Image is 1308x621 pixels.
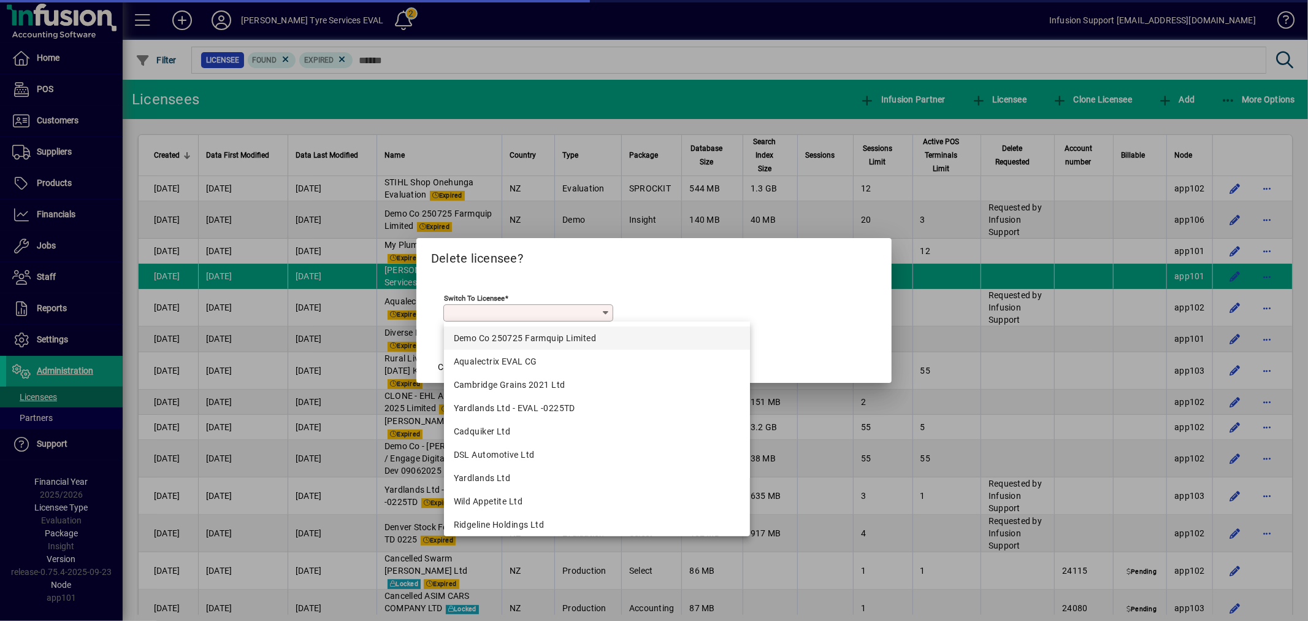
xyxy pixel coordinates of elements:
div: Yardlands Ltd [454,472,741,485]
div: Aqualectrix EVAL CG [454,355,741,368]
mat-option: Aqualectrix EVAL CG [444,350,751,373]
span: Cancel [438,361,464,374]
mat-option: Yardlands Ltd [444,466,751,490]
div: Demo Co 250725 Farmquip Limited [454,332,741,345]
div: Wild Appetite Ltd [454,495,741,508]
div: Cambridge Grains 2021 Ltd [454,379,741,391]
div: DSL Automotive Ltd [454,449,741,461]
button: Cancel [431,356,470,378]
mat-option: Cadquiker Ltd [444,420,751,443]
mat-label: Switch to licensee [444,294,505,303]
mat-option: Demo Co 250725 Farmquip Limited [444,326,751,350]
mat-option: Yardlands Ltd - EVAL -0225TD [444,396,751,420]
mat-option: Ridgeline Holdings Ltd [444,513,751,536]
mat-option: Cambridge Grains 2021 Ltd [444,373,751,396]
mat-option: Wild Appetite Ltd [444,490,751,513]
mat-option: DSL Automotive Ltd [444,443,751,466]
div: Ridgeline Holdings Ltd [454,519,741,531]
h2: Delete licensee? [416,238,892,274]
div: Yardlands Ltd - EVAL -0225TD [454,402,741,415]
div: Cadquiker Ltd [454,425,741,438]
